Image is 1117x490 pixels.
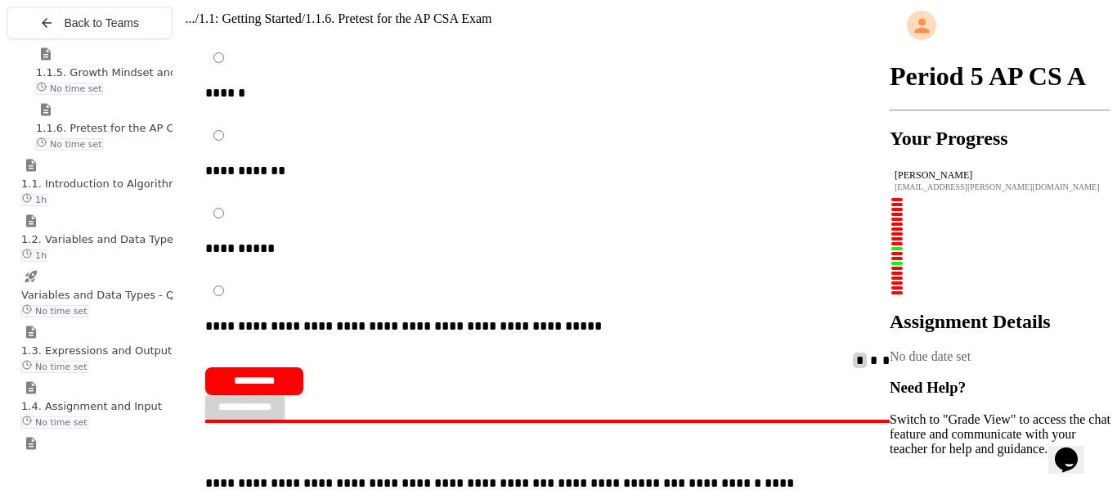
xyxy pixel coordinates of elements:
[186,11,195,25] span: ...
[21,194,47,206] span: 1h
[21,249,47,262] span: 1h
[7,7,173,39] button: Back to Teams
[195,11,199,25] span: /
[21,361,88,373] span: No time set
[890,412,1110,456] p: Switch to "Grade View" to access the chat feature and communicate with your teacher for help and ...
[21,400,162,412] span: 1.4. Assignment and Input
[305,11,491,25] span: 1.1.6. Pretest for the AP CSA Exam
[1048,425,1101,474] iframe: chat widget
[21,233,179,245] span: 1.2. Variables and Data Types
[36,138,103,151] span: No time set
[895,182,1106,191] div: [EMAIL_ADDRESS][PERSON_NAME][DOMAIN_NAME]
[890,379,1110,397] h3: Need Help?
[64,16,139,29] span: Back to Teams
[890,349,1110,364] div: No due date set
[36,66,275,79] span: 1.1.5. Growth Mindset and Pair Programming
[890,61,1110,92] h1: Period 5 AP CS A
[36,122,222,134] span: 1.1.6. Pretest for the AP CSA Exam
[36,83,103,95] span: No time set
[890,311,1110,333] h2: Assignment Details
[302,11,305,25] span: /
[21,305,88,317] span: No time set
[21,289,190,301] span: Variables and Data Types - Quiz
[21,456,203,468] span: 1.5. Casting and Ranges of Values
[890,128,1110,150] h2: Your Progress
[199,11,302,25] span: 1.1: Getting Started
[21,344,207,357] span: 1.3. Expressions and Output [New]
[21,416,88,429] span: No time set
[895,169,1106,182] div: [PERSON_NAME]
[21,178,346,190] span: 1.1. Introduction to Algorithms, Programming, and Compilers
[890,7,1110,44] div: My Account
